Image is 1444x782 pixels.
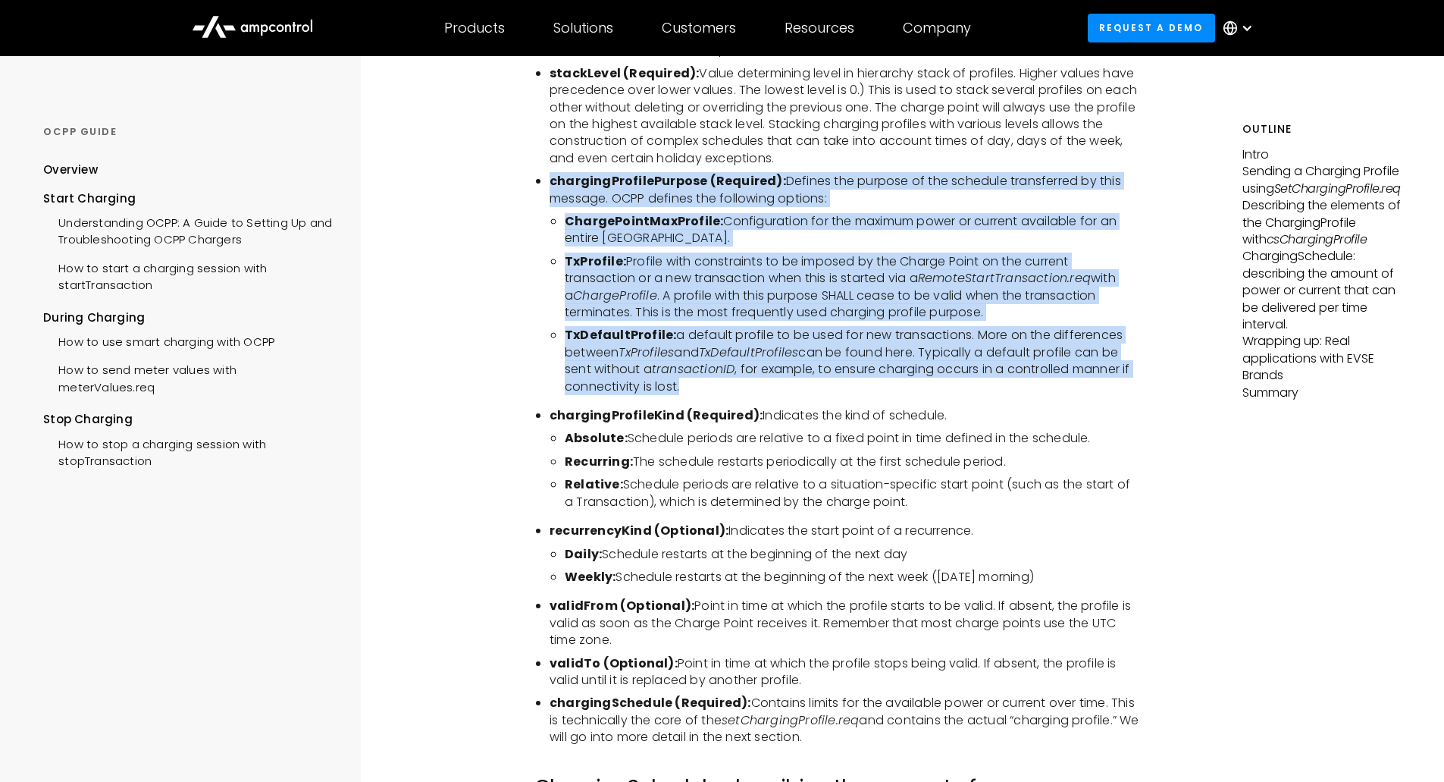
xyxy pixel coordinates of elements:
b: validTo (Optional): [550,655,678,672]
p: Wrapping up: Real applications with EVSE Brands [1242,333,1401,384]
a: Understanding OCPP: A Guide to Setting Up and Troubleshooting OCPP Chargers [43,207,332,253]
div: During Charging [43,309,332,326]
p: ChargingSchedule: describing the amount of power or current that can be delivered per time interval. [1242,248,1401,333]
div: Overview [43,162,98,178]
li: Point in time at which the profile stops being valid. If absent, the profile is valid until it is... [550,655,1142,689]
div: Start Charging [43,190,332,207]
li: Defines the purpose of the schedule transferred by this message. OCPP defines the following options: [550,173,1142,207]
em: csChargingProfile [1267,231,1367,248]
b: TxProfile: [565,253,626,270]
li: Point in time at which the profile starts to be valid. If absent, the profile is valid as soon as... [550,598,1142,649]
i: TxDefaultProfiles [699,344,798,361]
li: a default profile to be used for new transactions. More on the differences between and can be fou... [565,327,1142,395]
p: Summary [1242,385,1401,401]
b: Daily: [565,545,602,563]
p: Describing the elements of the ChargingProfile with [1242,197,1401,248]
i: transactionID [652,360,735,378]
b: chargingSchedule (Required): [550,694,751,711]
i: TxProfiles [619,344,674,361]
a: How to use smart charging with OCPP [43,326,274,354]
a: How to send meter values with meterValues.req [43,354,332,400]
li: Indicates the start point of a recurrence. [550,523,1142,539]
li: Schedule restarts at the beginning of the next week ([DATE] morning) [565,569,1142,586]
b: Weekly: [565,568,616,586]
p: Sending a Charging Profile using [1242,163,1401,197]
b: validFrom (Optional): [550,597,694,614]
div: Company [903,20,971,36]
div: Products [444,20,505,36]
b: chargingProfileKind (Required): [550,407,763,424]
div: Solutions [553,20,613,36]
p: Intro [1242,146,1401,163]
b: Relative: [565,476,623,493]
h5: Outline [1242,121,1401,137]
b: TxDefaultProfile: [565,326,676,344]
li: Indicates the kind of schedule. [550,407,1142,424]
a: How to start a charging session with startTransaction [43,253,332,298]
li: Contains limits for the available power or current over time. This is technically the core of the... [550,695,1142,746]
b: Recurring: [565,453,633,470]
b: Absolute: [565,429,628,447]
li: The schedule restarts periodically at the first schedule period. [565,454,1142,470]
li: Profile with constraints to be imposed by the Charge Point on the current transaction or a new tr... [565,253,1142,322]
a: How to stop a charging session with stopTransaction [43,429,332,474]
a: Request a demo [1088,14,1215,42]
div: OCPP GUIDE [43,125,332,139]
div: Customers [662,20,736,36]
b: stackLevel (Required): [550,64,699,82]
b: ChargePointMaxProfile: [565,212,723,230]
i: ChargeProfile [573,287,657,304]
li: Schedule periods are relative to a situation-specific start point (such as the start of a Transac... [565,476,1142,510]
p: ‍ [534,758,1142,775]
div: Resources [785,20,854,36]
i: setChargingProfile.req [722,711,859,729]
i: RemoteStartTransaction.req [918,269,1091,287]
li: Configuration for the maximum power or current available for an entire [GEOGRAPHIC_DATA]. [565,213,1142,247]
li: Schedule periods are relative to a fixed point in time defined in the schedule. [565,430,1142,447]
a: Overview [43,162,98,190]
li: Schedule restarts at the beginning of the next day [565,546,1142,563]
div: Stop Charging [43,411,332,428]
li: Value determining level in hierarchy stack of profiles. Higher values have precedence over lower ... [550,65,1142,167]
b: chargingProfilePurpose (Required): [550,172,786,190]
b: recurrencyKind (Optional): [550,522,728,539]
em: SetChargingProfile.req [1274,180,1401,197]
